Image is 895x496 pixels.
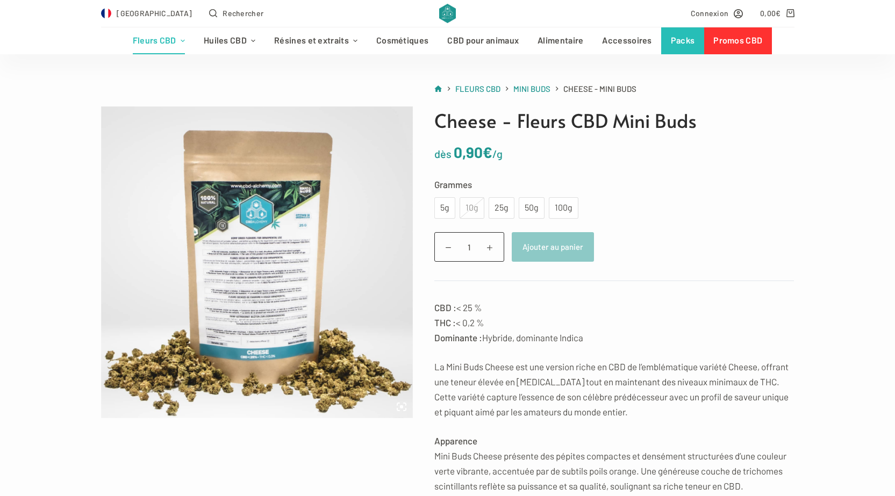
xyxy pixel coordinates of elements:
label: Grammes [434,177,794,192]
span: Connexion [691,7,729,19]
div: 25g [495,201,508,215]
p: La Mini Buds Cheese est une version riche en CBD de l’emblématique variété Cheese, offrant une te... [434,359,794,419]
a: Accessoires [593,27,661,54]
strong: Dominante : [434,332,482,343]
div: 5g [441,201,449,215]
span: Rechercher [223,7,263,19]
a: CBD pour animaux [438,27,528,54]
div: 100g [555,201,572,215]
span: [GEOGRAPHIC_DATA] [117,7,192,19]
input: Quantité de produits [434,232,504,262]
a: Mini Buds [513,82,550,96]
a: Fleurs CBD [455,82,500,96]
a: Promos CBD [704,27,772,54]
button: Ajouter au panier [512,232,594,262]
span: /g [492,147,503,160]
span: € [776,9,781,18]
span: Mini Buds [513,84,550,94]
span: dès [434,147,452,160]
span: Cheese - Mini Buds [563,82,636,96]
a: Huiles CBD [194,27,264,54]
img: FR Flag [101,8,112,19]
p: Mini Buds Cheese présente des pépites compactes et densément structurées d’une couleur verte vibr... [434,433,794,493]
nav: Menu d’en-tête [123,27,772,54]
strong: THC : [434,317,456,328]
div: 50g [525,201,538,215]
bdi: 0,90 [454,143,492,161]
strong: Apparence [434,435,477,446]
strong: CBD : [434,302,456,313]
a: Packs [661,27,704,54]
button: Ouvrir le formulaire de recherche [209,7,263,19]
a: Select Country [101,7,192,19]
h1: Cheese - Fleurs CBD Mini Buds [434,106,794,135]
span: € [483,143,492,161]
p: < 25 % < 0,2 % Hybride, dominante Indica [434,300,794,345]
a: Panier d’achat [760,7,794,19]
a: Cosmétiques [367,27,438,54]
span: Fleurs CBD [455,84,500,94]
a: Fleurs CBD [123,27,194,54]
bdi: 0,00 [760,9,781,18]
img: smallbuds-cheese-doystick [101,106,413,418]
a: Résines et extraits [265,27,367,54]
a: Connexion [691,7,743,19]
img: CBD Alchemy [439,4,456,23]
a: Alimentaire [528,27,593,54]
